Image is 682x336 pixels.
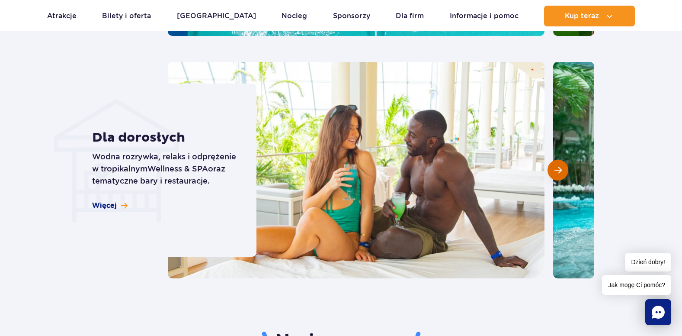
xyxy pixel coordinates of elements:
[147,164,208,173] span: Wellness & SPA
[168,62,544,278] img: experiences.homepage.adults.slide2.alt
[177,6,256,26] a: [GEOGRAPHIC_DATA]
[102,6,151,26] a: Bilety i oferta
[92,130,237,145] strong: Dla dorosłych
[548,160,568,181] button: Następny slajd
[450,6,519,26] a: Informacje i pomoc
[396,6,424,26] a: Dla firm
[602,275,671,295] span: Jak mogę Ci pomóc?
[92,151,237,187] p: Wodna rozrywka, relaks i odprężenie w tropikalnym oraz tematyczne bary i restauracje.
[282,6,307,26] a: Nocleg
[645,299,671,325] div: Chat
[544,6,635,26] button: Kup teraz
[47,6,77,26] a: Atrakcje
[92,201,128,210] a: Więcej
[333,6,370,26] a: Sponsorzy
[565,12,599,20] span: Kup teraz
[625,253,671,271] span: Dzień dobry!
[92,201,117,210] span: Więcej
